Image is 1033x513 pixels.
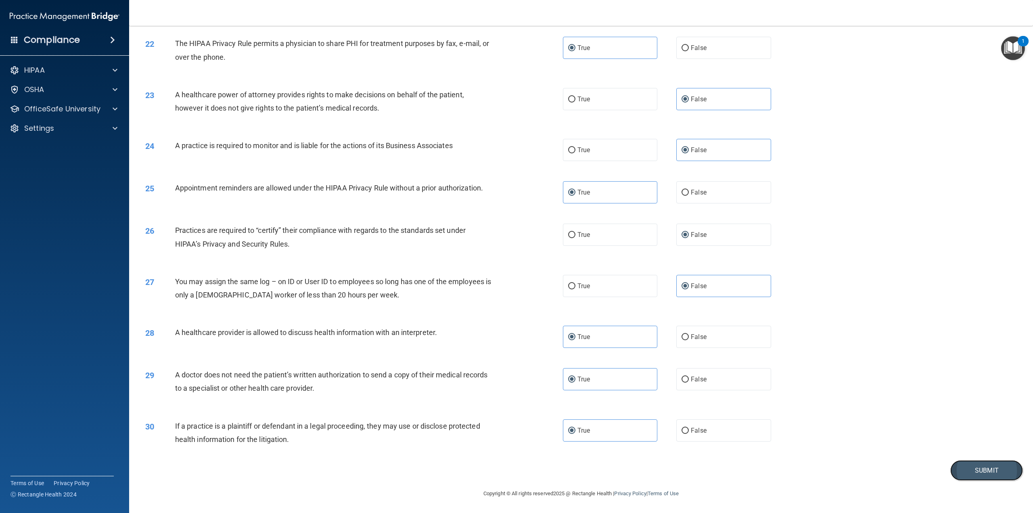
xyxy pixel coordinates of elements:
[10,124,117,133] a: Settings
[682,45,689,51] input: False
[54,479,90,487] a: Privacy Policy
[568,232,575,238] input: True
[145,39,154,49] span: 22
[175,277,491,299] span: You may assign the same log – on ID or User ID to employees so long has one of the employees is o...
[145,141,154,151] span: 24
[682,283,689,289] input: False
[577,146,590,154] span: True
[10,490,77,498] span: Ⓒ Rectangle Health 2024
[1001,36,1025,60] button: Open Resource Center, 1 new notification
[568,45,575,51] input: True
[691,44,707,52] span: False
[568,377,575,383] input: True
[691,333,707,341] span: False
[691,95,707,103] span: False
[682,96,689,103] input: False
[175,90,464,112] span: A healthcare power of attorney provides rights to make decisions on behalf of the patient, howeve...
[577,427,590,434] span: True
[175,371,488,392] span: A doctor does not need the patient’s written authorization to send a copy of their medical record...
[568,283,575,289] input: True
[24,104,100,114] p: OfficeSafe University
[24,34,80,46] h4: Compliance
[175,226,466,248] span: Practices are required to “certify” their compliance with regards to the standards set under HIPA...
[145,277,154,287] span: 27
[682,428,689,434] input: False
[691,282,707,290] span: False
[691,427,707,434] span: False
[175,184,483,192] span: Appointment reminders are allowed under the HIPAA Privacy Rule without a prior authorization.
[577,375,590,383] span: True
[682,232,689,238] input: False
[577,231,590,239] span: True
[682,147,689,153] input: False
[434,481,728,507] div: Copyright © All rights reserved 2025 @ Rectangle Health | |
[1022,41,1025,52] div: 1
[568,147,575,153] input: True
[10,8,119,25] img: PMB logo
[175,328,437,337] span: A healthcare provider is allowed to discuss health information with an interpreter.
[145,328,154,338] span: 28
[691,231,707,239] span: False
[691,188,707,196] span: False
[691,375,707,383] span: False
[24,85,44,94] p: OSHA
[577,95,590,103] span: True
[24,124,54,133] p: Settings
[614,490,646,496] a: Privacy Policy
[10,85,117,94] a: OSHA
[691,146,707,154] span: False
[145,371,154,380] span: 29
[577,282,590,290] span: True
[145,184,154,193] span: 25
[10,479,44,487] a: Terms of Use
[145,90,154,100] span: 23
[682,377,689,383] input: False
[175,141,453,150] span: A practice is required to monitor and is liable for the actions of its Business Associates
[950,460,1023,481] button: Submit
[145,422,154,431] span: 30
[568,190,575,196] input: True
[577,333,590,341] span: True
[682,334,689,340] input: False
[682,190,689,196] input: False
[568,428,575,434] input: True
[10,104,117,114] a: OfficeSafe University
[175,422,480,444] span: If a practice is a plaintiff or defendant in a legal proceeding, they may use or disclose protect...
[568,96,575,103] input: True
[10,65,117,75] a: HIPAA
[24,65,45,75] p: HIPAA
[577,44,590,52] span: True
[648,490,679,496] a: Terms of Use
[145,226,154,236] span: 26
[577,188,590,196] span: True
[175,39,489,61] span: The HIPAA Privacy Rule permits a physician to share PHI for treatment purposes by fax, e-mail, or...
[568,334,575,340] input: True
